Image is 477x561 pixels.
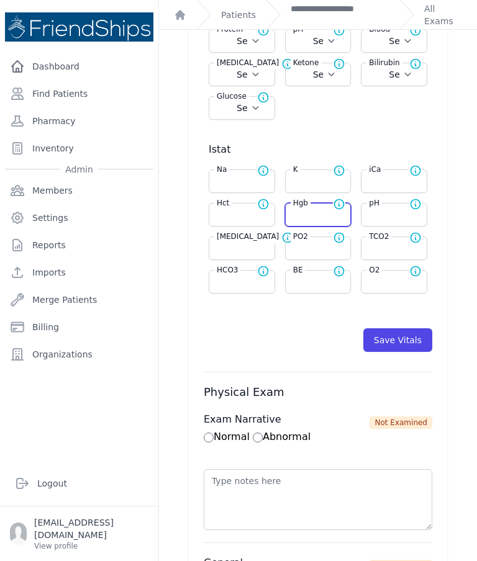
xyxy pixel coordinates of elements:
a: Organizations [5,342,153,367]
a: Members [5,178,153,203]
label: Hgb [291,198,311,210]
label: TCO2 [366,231,391,244]
label: BE [291,265,306,277]
span: Admin [60,163,98,176]
label: Abnormal [253,431,311,442]
label: Na [214,164,229,177]
label: pH [291,24,306,37]
label: Glucose [214,91,249,104]
a: Patients [221,9,256,21]
p: [EMAIL_ADDRESS][DOMAIN_NAME] [34,516,148,541]
a: Logout [10,471,148,496]
label: Hct [214,198,232,210]
a: All Exams [424,2,462,27]
a: Reports [5,233,153,258]
p: View profile [34,541,148,551]
label: Ketone [291,58,322,70]
h3: Exam Narrative [204,412,360,427]
a: Settings [5,205,153,230]
label: Normal [204,431,250,442]
label: Bilirubin [366,58,402,70]
label: iCa [366,164,383,177]
label: Blood [366,24,393,37]
input: Abnormal [253,433,263,442]
label: Protein [214,24,245,37]
a: Dashboard [5,54,153,79]
label: [MEDICAL_DATA] [214,231,281,244]
button: Save Vitals [363,328,432,352]
label: pH [366,198,382,210]
a: Find Patients [5,81,153,106]
input: Normal [204,433,214,442]
a: Inventory [5,136,153,161]
img: Medical Missions EMR [5,12,153,42]
a: [EMAIL_ADDRESS][DOMAIN_NAME] View profile [10,516,148,551]
a: Imports [5,260,153,285]
a: Merge Patients [5,287,153,312]
label: [MEDICAL_DATA] [214,58,281,70]
a: Billing [5,315,153,339]
label: K [291,164,301,177]
h3: Istat [209,142,432,157]
h3: Physical Exam [204,385,432,400]
label: O2 [366,265,382,277]
a: Pharmacy [5,109,153,133]
span: Not Examined [370,416,432,429]
label: HCO3 [214,265,240,277]
label: PO2 [291,231,311,244]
